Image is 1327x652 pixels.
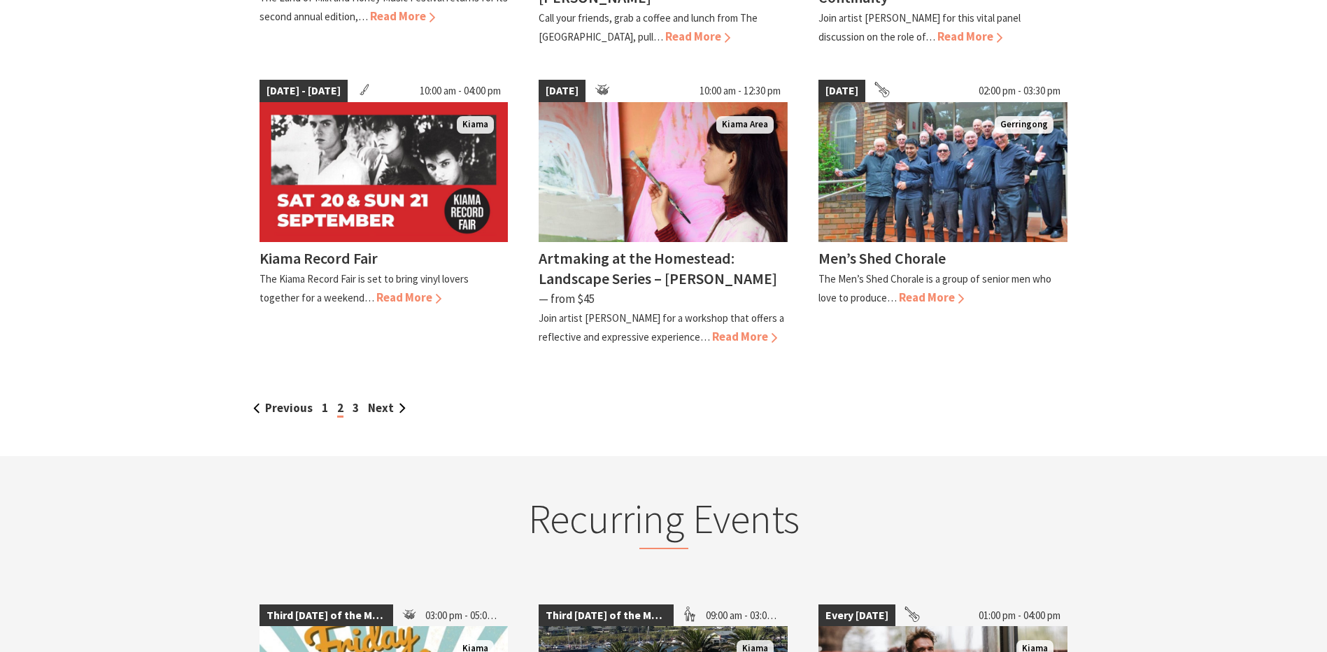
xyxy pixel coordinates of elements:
h4: Kiama Record Fair [260,248,378,268]
span: [DATE] - [DATE] [260,80,348,102]
span: Every [DATE] [818,604,895,627]
a: 1 [322,400,328,416]
span: Kiama Area [716,116,774,134]
span: 10:00 am - 04:00 pm [413,80,508,102]
span: 10:00 am - 12:30 pm [693,80,788,102]
p: Call your friends, grab a coffee and lunch from The [GEOGRAPHIC_DATA], pull… [539,11,758,43]
h4: Artmaking at the Homestead: Landscape Series – [PERSON_NAME] [539,248,777,288]
a: 3 [353,400,359,416]
span: Third [DATE] of the Month [539,604,673,627]
h4: Men’s Shed Chorale [818,248,946,268]
span: Read More [712,329,777,344]
span: ⁠— from $45 [539,291,595,306]
span: Gerringong [995,116,1053,134]
p: The Kiama Record Fair is set to bring vinyl lovers together for a weekend… [260,272,469,304]
a: Previous [253,400,313,416]
span: 2 [337,400,343,418]
span: 01:00 pm - 04:00 pm [972,604,1067,627]
span: Read More [370,8,435,24]
span: Third [DATE] of the Month [260,604,394,627]
img: Members of the Chorale standing on steps [818,102,1067,242]
a: Next [368,400,406,416]
p: The Men’s Shed Chorale is a group of senior men who love to produce… [818,272,1051,304]
span: Kiama [457,116,494,134]
span: [DATE] [818,80,865,102]
span: Read More [665,29,730,44]
span: 03:00 pm - 05:00 pm [418,604,508,627]
span: Read More [376,290,441,305]
span: Read More [937,29,1002,44]
a: [DATE] - [DATE] 10:00 am - 04:00 pm Kiama Kiama Record Fair The Kiama Record Fair is set to bring... [260,80,509,347]
p: Join artist [PERSON_NAME] for this vital panel discussion on the role of… [818,11,1021,43]
span: 02:00 pm - 03:30 pm [972,80,1067,102]
p: Join artist [PERSON_NAME] for a workshop that offers a reflective and expressive experience… [539,311,784,343]
a: [DATE] 10:00 am - 12:30 pm Artist holds paint brush whilst standing with several artworks behind ... [539,80,788,347]
h2: Recurring Events [390,495,938,549]
span: 09:00 am - 03:00 pm [699,604,788,627]
a: [DATE] 02:00 pm - 03:30 pm Members of the Chorale standing on steps Gerringong Men’s Shed Chorale... [818,80,1067,347]
span: Read More [899,290,964,305]
span: [DATE] [539,80,586,102]
img: Artist holds paint brush whilst standing with several artworks behind her [539,102,788,242]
